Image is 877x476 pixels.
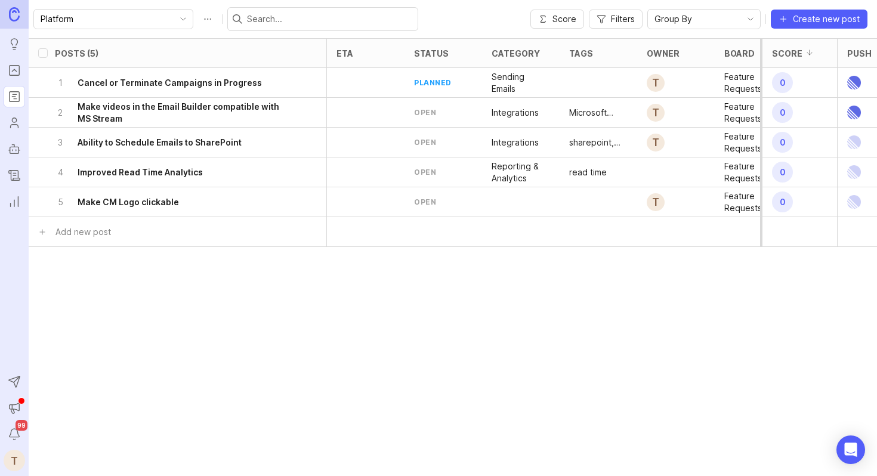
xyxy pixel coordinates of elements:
p: sharepoint, Incremental Enhancements [569,137,628,149]
div: T [647,193,665,211]
span: 0 [772,72,793,93]
p: Integrations [492,137,539,149]
p: Integrations [492,107,539,119]
p: 2 [55,107,66,119]
button: 5Make CM Logo clickable [55,187,293,217]
a: Reporting [4,191,25,212]
a: Autopilot [4,138,25,160]
span: Group By [654,13,692,26]
div: tags [569,49,593,58]
div: open [414,197,436,207]
div: T [647,104,665,122]
button: T [4,450,25,471]
h6: Make CM Logo clickable [78,196,179,208]
h6: Cancel or Terminate Campaigns in Progress [78,77,262,89]
div: open [414,137,436,147]
p: 1 [55,77,66,89]
img: Linear Logo [847,157,861,187]
div: planned [414,78,452,88]
button: 1Cancel or Terminate Campaigns in Progress [55,68,293,97]
p: 4 [55,166,66,178]
p: Feature Requests [724,101,783,125]
p: Reporting & Analytics [492,160,550,184]
span: Filters [611,13,635,25]
img: Linear Logo [847,128,861,157]
p: Feature Requests [724,160,783,184]
div: open [414,167,436,177]
a: Portal [4,60,25,81]
p: read time [569,166,607,178]
a: Ideas [4,33,25,55]
button: Score [530,10,584,29]
div: category [492,49,540,58]
p: 3 [55,137,66,149]
a: Users [4,112,25,134]
div: eta [336,49,353,58]
span: 99 [16,420,27,431]
div: open [414,107,436,118]
div: Open Intercom Messenger [836,435,865,464]
button: Announcements [4,397,25,419]
p: Feature Requests [724,190,783,214]
button: Roadmap options [198,10,217,29]
img: Linear Logo [847,98,861,127]
button: 2Make videos in the Email Builder compatible with MS Stream [55,98,293,127]
div: status [414,49,449,58]
span: 0 [772,132,793,153]
h6: Improved Read Time Analytics [78,166,203,178]
div: toggle menu [33,9,193,29]
span: Score [552,13,576,25]
input: Search... [247,13,413,26]
h6: Ability to Schedule Emails to SharePoint [78,137,242,149]
img: Linear Logo [847,68,861,97]
svg: toggle icon [174,14,193,24]
span: 0 [772,162,793,183]
div: Posts (5) [55,49,98,58]
button: Filters [589,10,643,29]
p: Feature Requests [724,131,783,154]
button: Notifications [4,424,25,445]
p: 5 [55,196,66,208]
div: Push [847,49,872,58]
a: Roadmaps [4,86,25,107]
p: Feature Requests [724,71,783,95]
div: owner [647,49,680,58]
img: Linear Logo [847,187,861,217]
div: board [724,49,755,58]
svg: toggle icon [741,14,760,24]
p: Sending Emails [492,71,550,95]
button: 3Ability to Schedule Emails to SharePoint [55,128,293,157]
div: toggle menu [647,9,761,29]
span: 0 [772,102,793,123]
span: 0 [772,191,793,212]
p: Microsoft Stream, integrations, videos [569,107,628,119]
h6: Make videos in the Email Builder compatible with MS Stream [78,101,293,125]
a: Changelog [4,165,25,186]
div: Score [772,49,802,58]
div: T [647,134,665,152]
button: Create new post [771,10,867,29]
div: T [647,74,665,92]
input: Platform [41,13,172,26]
span: Create new post [793,13,860,25]
div: Add new post [55,225,111,239]
button: 4Improved Read Time Analytics [55,157,293,187]
button: Send to Autopilot [4,371,25,392]
img: Canny Home [9,7,20,21]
